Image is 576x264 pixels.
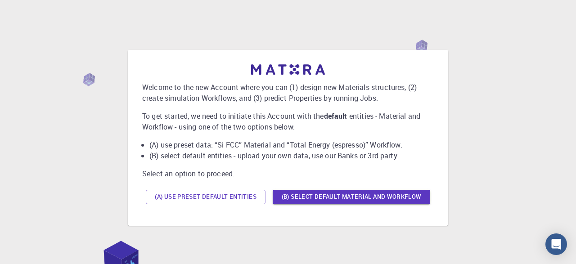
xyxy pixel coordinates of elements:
[273,190,430,204] button: (B) Select default material and workflow
[149,139,434,150] li: (A) use preset data: “Si FCC” Material and “Total Energy (espresso)” Workflow.
[146,190,265,204] button: (A) Use preset default entities
[251,64,325,75] img: logo
[142,168,434,179] p: Select an option to proceed.
[142,82,434,103] p: Welcome to the new Account where you can (1) design new Materials structures, (2) create simulati...
[142,111,434,132] p: To get started, we need to initiate this Account with the entities - Material and Workflow - usin...
[545,233,567,255] div: Open Intercom Messenger
[324,111,347,121] b: default
[149,150,434,161] li: (B) select default entities - upload your own data, use our Banks or 3rd party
